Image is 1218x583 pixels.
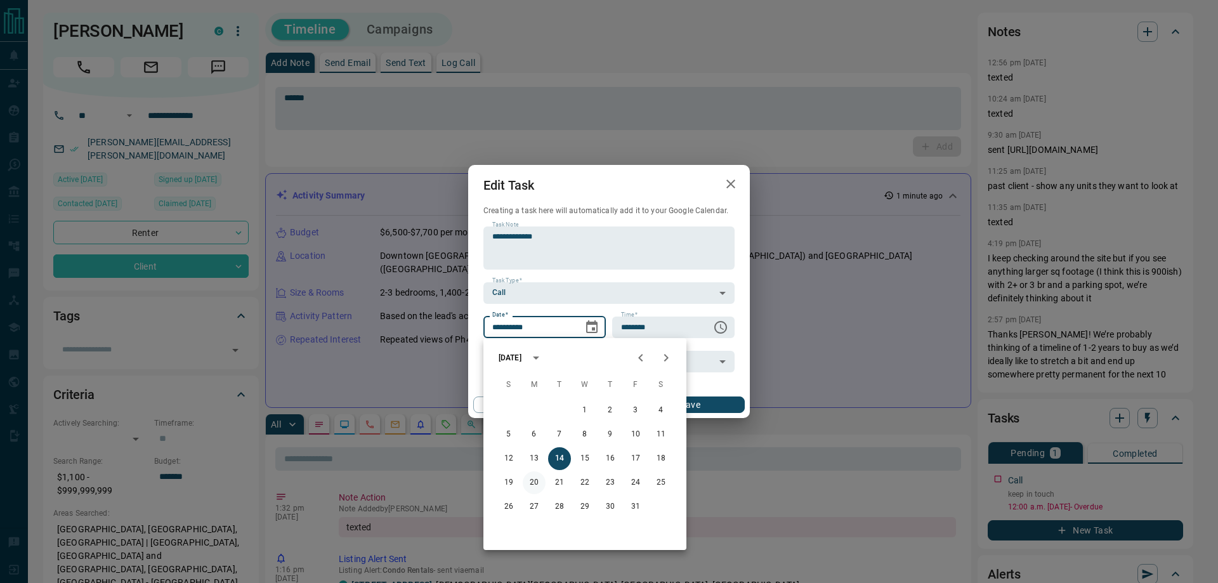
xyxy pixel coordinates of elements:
span: Thursday [599,372,622,398]
button: 4 [650,399,672,422]
p: Creating a task here will automatically add it to your Google Calendar. [483,206,735,216]
span: Sunday [497,372,520,398]
label: Task Note [492,221,518,229]
button: 16 [599,447,622,470]
button: 28 [548,495,571,518]
button: 31 [624,495,647,518]
button: calendar view is open, switch to year view [525,347,547,369]
button: 24 [624,471,647,494]
button: Cancel [473,396,582,413]
label: Task Type [492,277,522,285]
div: Call [483,282,735,304]
h2: Edit Task [468,165,549,206]
button: 25 [650,471,672,494]
button: 6 [523,423,546,446]
button: 30 [599,495,622,518]
span: Saturday [650,372,672,398]
button: 29 [573,495,596,518]
span: Wednesday [573,372,596,398]
button: 14 [548,447,571,470]
span: Friday [624,372,647,398]
button: 19 [497,471,520,494]
button: 5 [497,423,520,446]
button: 10 [624,423,647,446]
button: 8 [573,423,596,446]
button: 26 [497,495,520,518]
button: Choose date, selected date is Oct 14, 2025 [579,315,605,340]
button: Save [636,396,745,413]
div: [DATE] [499,352,521,364]
button: Previous month [628,345,653,370]
span: Tuesday [548,372,571,398]
button: 21 [548,471,571,494]
button: 11 [650,423,672,446]
span: Monday [523,372,546,398]
button: 22 [573,471,596,494]
button: 18 [650,447,672,470]
button: 20 [523,471,546,494]
button: 9 [599,423,622,446]
button: 17 [624,447,647,470]
button: 13 [523,447,546,470]
button: 12 [497,447,520,470]
button: 1 [573,399,596,422]
button: 15 [573,447,596,470]
label: Date [492,311,508,319]
button: 3 [624,399,647,422]
button: 27 [523,495,546,518]
button: 7 [548,423,571,446]
button: Choose time, selected time is 12:00 AM [708,315,733,340]
button: Next month [653,345,679,370]
button: 23 [599,471,622,494]
button: 2 [599,399,622,422]
label: Time [621,311,638,319]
